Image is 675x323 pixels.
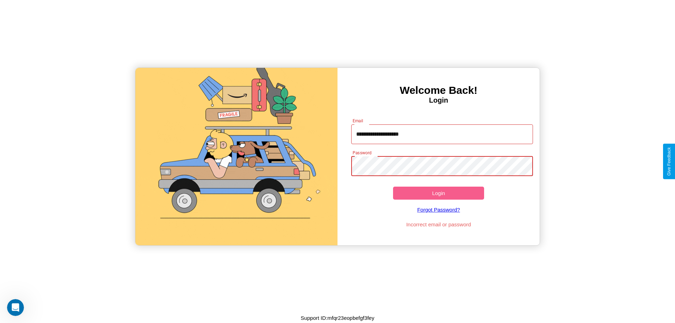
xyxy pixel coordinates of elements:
h4: Login [337,96,540,104]
p: Support ID: mfqr23eopbefgf3fey [301,313,374,323]
div: Give Feedback [667,147,671,176]
p: Incorrect email or password [348,220,530,229]
img: gif [135,68,337,245]
a: Forgot Password? [348,200,530,220]
label: Email [353,118,364,124]
iframe: Intercom live chat [7,299,24,316]
button: Login [393,187,484,200]
label: Password [353,150,371,156]
h3: Welcome Back! [337,84,540,96]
